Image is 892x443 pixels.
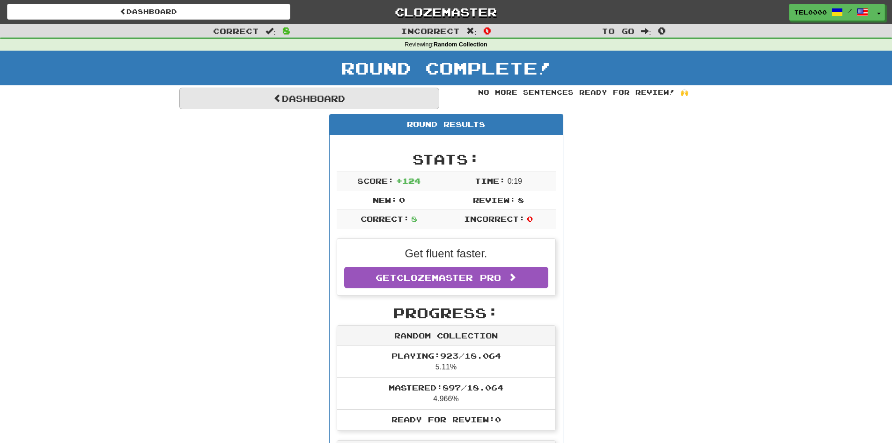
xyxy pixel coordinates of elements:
a: GetClozemaster Pro [344,267,548,288]
span: 0 [527,214,533,223]
span: 8 [518,195,524,204]
span: : [466,27,477,35]
h1: Round Complete! [3,59,889,77]
h2: Stats: [337,151,556,167]
span: Incorrect [401,26,460,36]
a: Clozemaster [304,4,588,20]
span: Correct: [361,214,409,223]
div: Random Collection [337,326,555,346]
span: Ready for Review: 0 [391,415,501,424]
strong: Random Collection [434,41,487,48]
a: TEL0000 / [789,4,873,21]
span: 8 [282,25,290,36]
span: : [641,27,651,35]
li: 5.11% [337,346,555,378]
span: Mastered: 897 / 18.064 [389,383,503,392]
span: + 124 [396,176,420,185]
li: 4.966% [337,377,555,410]
span: Incorrect: [464,214,525,223]
span: 0 [483,25,491,36]
div: Round Results [330,114,563,135]
span: Review: [473,195,516,204]
span: 0 : 19 [508,177,522,185]
div: No more sentences ready for review! 🙌 [453,88,713,97]
span: Time: [475,176,505,185]
span: Score: [357,176,394,185]
span: Playing: 923 / 18.064 [391,351,501,360]
p: Get fluent faster. [344,246,548,262]
span: 0 [658,25,666,36]
span: 0 [399,195,405,204]
a: Dashboard [179,88,439,109]
a: Dashboard [7,4,290,20]
span: / [848,8,852,14]
span: : [265,27,276,35]
span: TEL0000 [794,8,827,16]
h2: Progress: [337,305,556,321]
span: 8 [411,214,417,223]
span: New: [373,195,397,204]
span: To go [602,26,634,36]
span: Correct [213,26,259,36]
span: Clozemaster Pro [397,272,501,283]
